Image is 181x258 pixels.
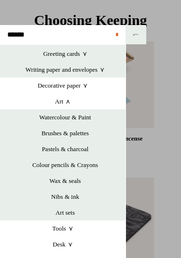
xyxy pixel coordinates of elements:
[125,25,146,44] button: ⤺
[5,109,125,125] a: Watercolour & Paint
[5,205,125,220] a: Art sets
[5,189,125,205] a: Nibs & ink
[5,125,125,141] a: Brushes & palettes
[5,141,125,157] a: Pastels & charcoal
[5,157,125,173] a: Colour pencils & Crayons
[5,173,125,189] a: Wax & seals
[5,46,125,62] a: Greeting cards
[5,62,125,77] a: Writing paper and envelopes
